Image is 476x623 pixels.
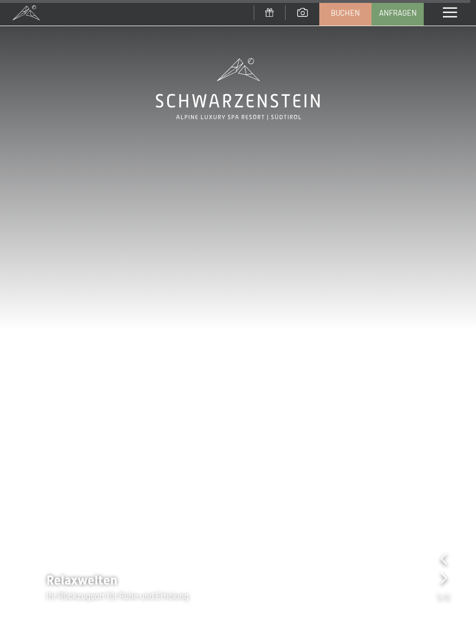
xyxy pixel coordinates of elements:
[372,1,423,25] a: Anfragen
[331,8,360,18] span: Buchen
[379,8,417,18] span: Anfragen
[445,589,450,602] span: 8
[442,589,445,602] span: /
[46,573,117,588] span: Relaxwelten
[320,1,371,25] a: Buchen
[46,590,189,601] span: Ihr Rückzugsort für Ruhe und Erholung
[437,589,442,602] span: 5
